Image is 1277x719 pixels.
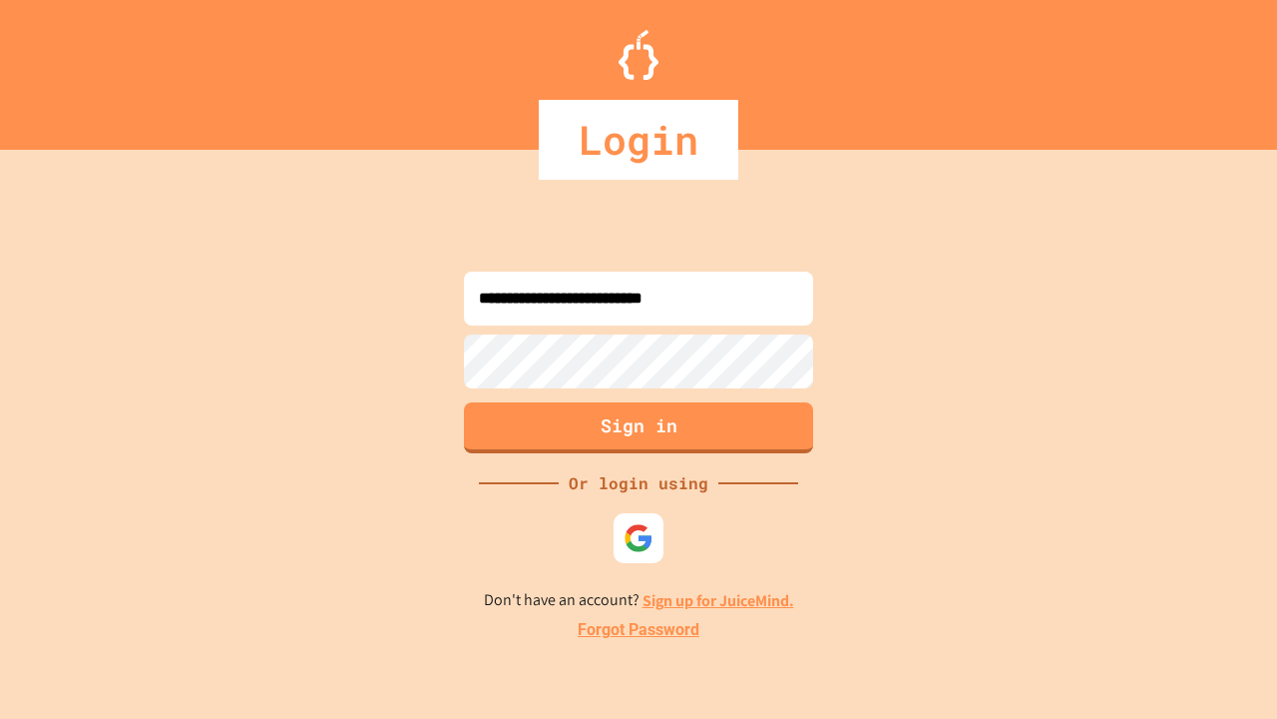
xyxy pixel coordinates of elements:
img: Logo.svg [619,30,658,80]
a: Forgot Password [578,618,699,642]
div: Login [539,100,738,180]
p: Don't have an account? [484,588,794,613]
img: google-icon.svg [624,523,653,553]
div: Or login using [559,471,718,495]
button: Sign in [464,402,813,453]
a: Sign up for JuiceMind. [642,590,794,611]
